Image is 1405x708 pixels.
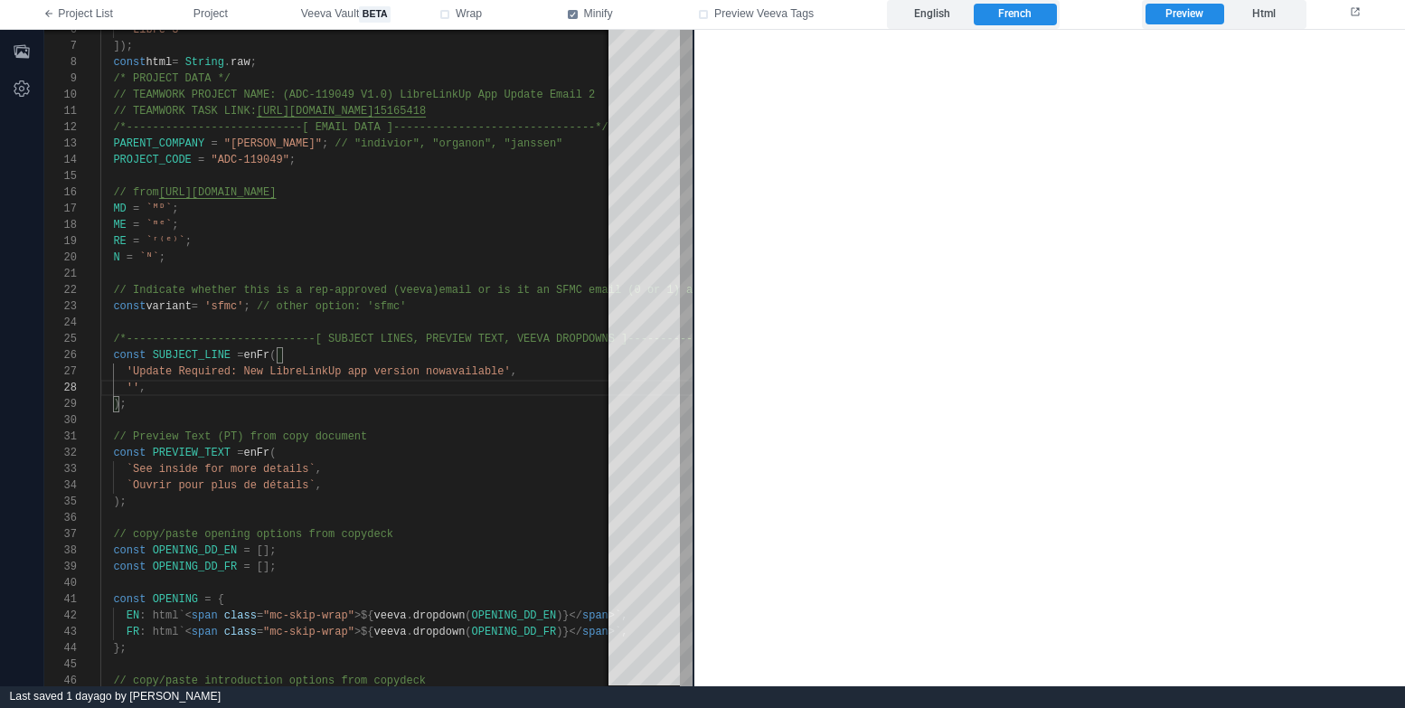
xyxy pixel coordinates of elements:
[127,24,185,36] span: `Libre 3`
[44,266,77,282] div: 21
[44,526,77,543] div: 37
[243,447,269,459] span: enFr
[192,609,218,622] span: span
[211,154,288,166] span: "ADC-119049"
[192,300,198,313] span: =
[113,430,367,443] span: // Preview Text (PT) from copy document
[413,609,466,622] span: dropdown
[257,300,407,313] span: // other option: 'sfmc'
[257,561,277,573] span: [];
[127,463,316,476] span: `See inside for more details`
[44,331,77,347] div: 25
[974,4,1056,25] label: French
[556,626,582,638] span: )}</
[192,626,218,638] span: span
[113,544,146,557] span: const
[44,445,77,461] div: 32
[113,528,393,541] span: // copy/paste opening options from copydeck
[127,365,446,378] span: 'Update Required: New LibreLinkUp app version now
[44,429,77,445] div: 31
[301,6,391,23] span: Veeva Vault
[44,363,77,380] div: 27
[44,412,77,429] div: 30
[44,640,77,656] div: 44
[438,89,595,101] span: inkUp App Update Email 2
[113,561,146,573] span: const
[127,382,139,394] span: ''
[139,382,146,394] span: ,
[257,626,263,638] span: =
[359,6,391,23] span: beta
[237,349,243,362] span: =
[133,219,139,231] span: =
[243,300,250,313] span: ;
[316,479,322,492] span: ,
[113,203,126,215] span: MD
[113,105,256,118] span: // TEAMWORK TASK LINK:
[172,56,178,69] span: =
[159,186,277,199] span: [URL][DOMAIN_NAME]
[113,137,204,150] span: PARENT_COMPANY
[113,40,133,52] span: ]);
[335,137,562,150] span: // "indivior", "organon", "janssen"
[139,626,146,638] span: :
[438,333,764,345] span: EVIEW TEXT, VEEVA DROPDOWNS ]---------------------
[224,609,257,622] span: class
[193,6,228,23] span: Project
[113,333,438,345] span: /*-----------------------------[ SUBJECT LINES, PR
[113,642,126,655] span: };
[44,543,77,559] div: 38
[243,561,250,573] span: =
[582,609,608,622] span: span
[354,626,374,638] span: >${
[44,624,77,640] div: 43
[44,656,77,673] div: 45
[556,609,582,622] span: )}</
[113,398,126,411] span: );
[472,609,557,622] span: OPENING_DD_EN
[146,235,184,248] span: `ʳ⁽ᵉ⁾`
[44,575,77,591] div: 40
[153,447,231,459] span: PREVIEW_TEXT
[374,609,407,622] span: veeva
[44,103,77,119] div: 11
[243,544,250,557] span: =
[44,477,77,494] div: 34
[407,609,413,622] span: .
[354,609,374,622] span: >${
[139,251,159,264] span: `ᴺ`
[113,72,231,85] span: /* PROJECT DATA */
[584,6,613,23] span: Minify
[133,203,139,215] span: =
[146,56,172,69] span: html
[113,219,126,231] span: ME
[1224,4,1302,25] label: Html
[146,219,172,231] span: `ᵐᵉ`
[465,609,471,622] span: (
[44,119,77,136] div: 12
[153,544,238,557] span: OPENING_DD_EN
[44,315,77,331] div: 24
[218,593,224,606] span: {
[582,626,608,638] span: span
[237,447,243,459] span: =
[44,559,77,575] div: 39
[44,494,77,510] div: 35
[224,626,257,638] span: class
[44,184,77,201] div: 16
[316,463,322,476] span: ,
[231,56,250,69] span: raw
[438,121,608,134] span: ------------------------*/
[1146,4,1223,25] label: Preview
[472,626,557,638] span: OPENING_DD_FR
[373,105,426,118] span: 15165418
[185,56,224,69] span: String
[44,54,77,71] div: 8
[374,626,407,638] span: veeva
[456,6,482,23] span: Wrap
[407,626,413,638] span: .
[113,284,438,297] span: // Indicate whether this is a rep-approved (veeva)
[263,626,354,638] span: "mc-skip-wrap"
[113,186,158,199] span: // from
[44,168,77,184] div: 15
